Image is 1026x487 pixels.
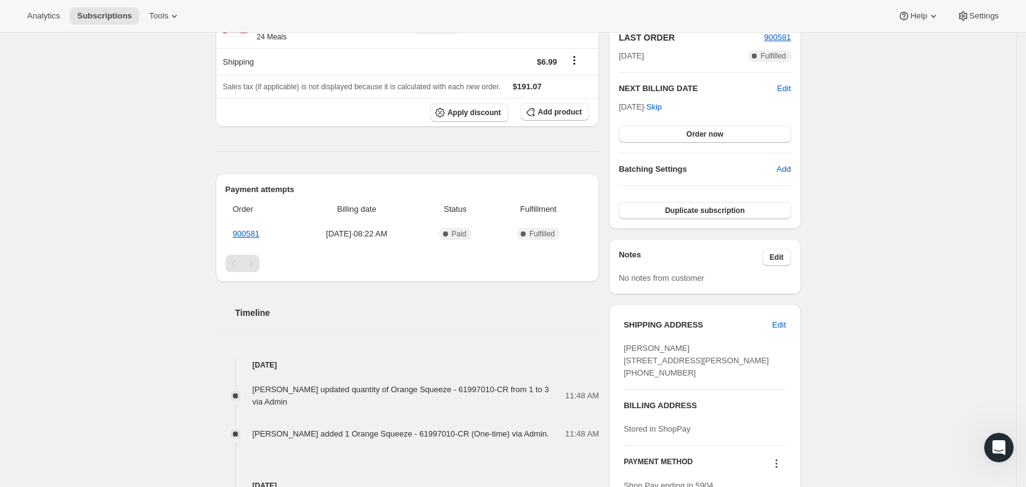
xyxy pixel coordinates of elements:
span: [PERSON_NAME] updated quantity of Orange Squeeze - 61997010-CR from 1 to 3 via Admin [253,385,549,406]
h2: NEXT BILLING DATE [619,83,777,95]
button: Settings [950,7,1006,25]
span: [DATE] · [619,102,662,111]
h3: BILLING ADDRESS [624,400,786,412]
button: Analytics [20,7,67,25]
th: Shipping [216,48,398,75]
button: Add product [521,103,589,121]
span: Paid [452,229,466,239]
button: Order now [619,126,791,143]
span: Settings [969,11,999,21]
span: Sales tax (if applicable) is not displayed because it is calculated with each new order. [223,83,501,91]
span: Help [910,11,927,21]
span: $6.99 [537,57,557,66]
span: Fulfilled [529,229,555,239]
h2: Payment attempts [226,183,590,196]
span: Analytics [27,11,60,21]
span: [DATE] · 08:22 AM [298,228,415,240]
button: Help [890,7,947,25]
span: Add [776,163,791,175]
button: Edit [762,249,791,266]
h4: [DATE] [216,359,600,371]
button: Edit [765,315,793,335]
span: [PERSON_NAME] [STREET_ADDRESS][PERSON_NAME] [PHONE_NUMBER] [624,344,769,377]
a: 900581 [233,229,259,238]
span: Skip [646,101,662,113]
a: 900581 [764,33,791,42]
button: Duplicate subscription [619,202,791,219]
span: Status [423,203,487,215]
span: Subscriptions [77,11,132,21]
span: $191.07 [513,82,542,91]
button: Edit [777,83,791,95]
nav: Pagination [226,255,590,272]
span: Billing date [298,203,415,215]
h6: Batching Settings [619,163,776,175]
h3: Notes [619,249,762,266]
h2: Timeline [235,307,600,319]
th: Order [226,196,295,223]
h3: PAYMENT METHOD [624,457,693,473]
span: Order now [686,129,723,139]
span: Tools [149,11,168,21]
span: [PERSON_NAME] added 1 Orange Squeeze - 61997010-CR (One-time) via Admin. [253,429,549,438]
iframe: Intercom live chat [984,433,1014,462]
span: Fulfillment [495,203,582,215]
span: Edit [772,319,786,331]
h2: LAST ORDER [619,31,764,44]
span: Stored in ShopPay [624,424,690,433]
span: Fulfilled [760,51,786,61]
button: Skip [639,97,669,117]
span: Duplicate subscription [665,206,744,215]
button: Shipping actions [564,54,584,67]
button: Subscriptions [70,7,139,25]
span: Add product [538,107,582,117]
span: No notes from customer [619,273,704,283]
button: 900581 [764,31,791,44]
button: Tools [142,7,188,25]
span: Edit [770,252,784,262]
span: Apply discount [447,108,501,118]
span: 11:48 AM [565,428,599,440]
button: Add [769,159,798,179]
span: 11:48 AM [565,390,599,402]
small: 24 Meals [257,33,287,41]
span: [DATE] [619,50,644,62]
h3: SHIPPING ADDRESS [624,319,772,331]
button: Apply discount [430,103,508,122]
